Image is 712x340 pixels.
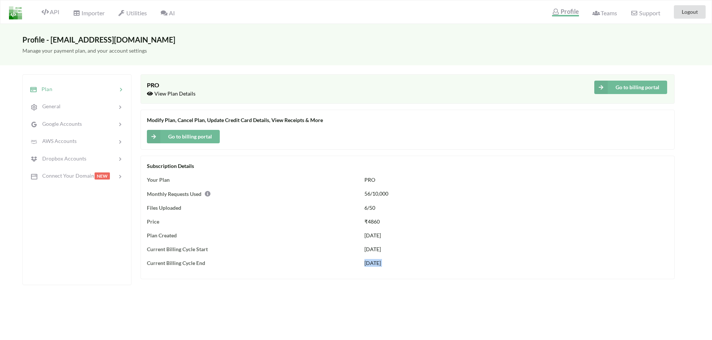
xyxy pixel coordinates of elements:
span: AI [160,9,175,16]
span: Google Accounts [38,121,82,127]
span: ₹4860 [364,218,380,225]
div: Monthly Requests Used [147,190,355,198]
h3: Profile - [EMAIL_ADDRESS][DOMAIN_NAME] [22,35,690,44]
span: AWS Accounts [38,138,77,144]
span: [DATE] [364,232,381,238]
div: PRO [147,81,408,90]
span: Connect Your Domain [38,172,94,179]
span: [DATE] [364,246,381,252]
span: [DATE] [364,260,381,266]
span: Dropbox Accounts [38,155,86,162]
span: API [41,8,59,15]
button: Go to billing portal [147,130,220,143]
div: Current Billing Cycle Start [147,245,355,253]
span: Plan [37,86,52,92]
div: Your Plan [147,176,355,184]
span: 56/10,000 [364,190,388,197]
span: Modify Plan, Cancel Plan, Update Credit Card Details, View Receipts & More [147,117,323,123]
span: Utilities [118,9,147,16]
span: Profile [552,8,579,15]
div: Price [147,218,355,225]
button: Go to billing portal [594,81,667,94]
div: Current Billing Cycle End [147,259,355,267]
span: NEW [95,172,110,180]
span: PRO [364,177,375,183]
span: Support [631,10,660,16]
span: View Plan Details [147,90,195,97]
span: 6/50 [364,205,375,211]
button: Logout [674,5,706,19]
div: Plan Created [147,231,355,239]
span: General [38,103,61,109]
h5: Manage your payment plan, and your account settings [22,48,690,54]
span: Importer [73,9,104,16]
span: Teams [592,9,617,16]
div: Files Uploaded [147,204,355,212]
img: LogoIcon.png [9,6,22,19]
span: Subscription Details [147,163,194,169]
